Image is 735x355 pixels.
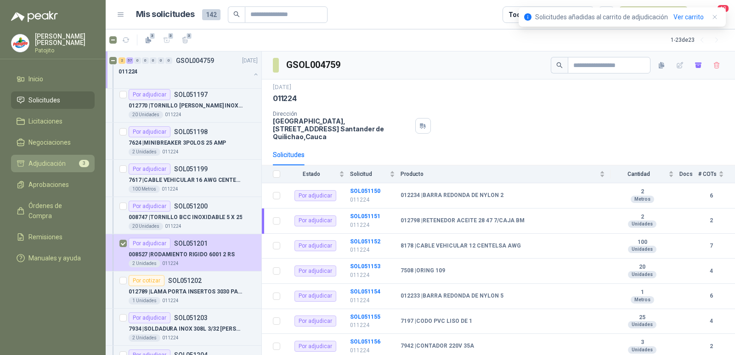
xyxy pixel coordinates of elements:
b: SOL051150 [350,188,380,194]
a: Por adjudicarSOL051197012770 |TORNILLO [PERSON_NAME] INOX 10MMx45MM RO20 Unidades011224 [106,85,261,123]
a: Por adjudicarSOL0511997617 |CABLE VEHICULAR 16 AWG CENTELSA100 Metros011224 [106,160,261,197]
div: Unidades [628,220,656,228]
b: 7197 | CODO PVC LISO DE 1 [401,318,472,325]
span: 3 [186,32,192,39]
a: Manuales y ayuda [11,249,95,267]
b: 012798 | RETENEDOR ACEITE 28 47 7/CAJA BM [401,217,525,225]
p: 011224 [350,196,395,204]
span: Aprobaciones [28,180,69,190]
p: Dirección [273,111,412,117]
p: SOL051203 [174,315,208,321]
th: Cantidad [611,165,679,183]
b: 012234 | BARRA REDONDA DE NYLON 2 [401,192,503,199]
a: Por adjudicarSOL051200008747 |TORNILLO BCC INOXIDABLE 5 X 2520 Unidades011224 [106,197,261,234]
p: 011224 [350,296,395,305]
button: 3 [141,33,156,47]
div: Por adjudicar [294,190,336,201]
div: Por adjudicar [129,163,170,175]
img: Company Logo [11,34,29,52]
a: Órdenes de Compra [11,197,95,225]
a: 2 57 0 0 0 0 0 GSOL004759[DATE] 011224 [119,55,260,85]
a: SOL051155 [350,314,380,320]
b: 20 [611,264,674,271]
div: 2 Unidades [129,148,160,156]
div: 0 [142,57,149,64]
p: GSOL004759 [176,57,214,64]
button: Nueva solicitud [618,6,689,23]
div: Por adjudicar [129,201,170,212]
span: Producto [401,171,598,177]
b: SOL051153 [350,263,380,270]
p: 011224 [350,221,395,230]
div: Metros [631,196,654,203]
p: 7624 | MINIBREAKER 3POLOS 25 AMP [129,139,226,147]
div: 0 [134,57,141,64]
button: 3 [178,33,192,47]
p: SOL051198 [174,129,208,135]
button: 3 [159,33,174,47]
b: 100 [611,239,674,246]
div: Unidades [628,271,656,278]
b: 6 [698,292,724,300]
p: SOL051201 [174,240,208,247]
p: SOL051202 [168,277,202,284]
h3: GSOL004759 [286,58,342,72]
th: Producto [401,165,611,183]
a: Aprobaciones [11,176,95,193]
a: Solicitudes [11,91,95,109]
a: SOL051151 [350,213,380,220]
p: SOL051200 [174,203,208,209]
b: 2 [698,216,724,225]
p: 011224 [162,260,179,267]
p: 011224 [350,246,395,254]
div: 0 [158,57,164,64]
span: 3 [168,32,174,39]
div: 1 Unidades [129,297,160,304]
div: Unidades [628,346,656,354]
b: 25 [611,314,674,321]
p: 011224 [162,186,178,193]
p: Patojito [35,48,95,53]
a: Por adjudicarSOL0511987624 |MINIBREAKER 3POLOS 25 AMP2 Unidades011224 [106,123,261,160]
b: SOL051152 [350,238,380,245]
div: 0 [165,57,172,64]
p: 008527 | RODAMIENTO RIGIDO 6001 2 RS [129,250,235,259]
b: 7 [698,242,724,250]
span: 3 [79,160,89,167]
p: [DATE] [273,83,291,92]
div: 57 [126,57,133,64]
span: info-circle [524,13,531,21]
div: Por cotizar [129,275,164,286]
div: 2 Unidades [129,334,160,342]
span: Solicitud [350,171,388,177]
p: [DATE] [242,56,258,65]
p: SOL051199 [174,166,208,172]
b: 7508 | ORING 109 [401,267,445,275]
p: [PERSON_NAME] [PERSON_NAME] [35,33,95,46]
b: 2 [698,342,724,351]
div: 2 [119,57,125,64]
b: 2 [611,214,674,221]
div: 20 Unidades [129,223,163,230]
th: Solicitud [350,165,401,183]
span: # COTs [698,171,717,177]
a: SOL051156 [350,338,380,345]
b: 012233 | BARRA REDONDA DE NYLON 5 [401,293,503,300]
p: 011224 [162,297,179,304]
b: 4 [698,317,724,326]
b: 3 [611,339,674,346]
span: 3 [149,32,156,39]
a: Remisiones [11,228,95,246]
div: Metros [631,296,654,304]
a: Inicio [11,70,95,88]
p: 011224 [119,68,137,76]
b: 1 [611,289,674,296]
b: 7942 | CONTADOR 220V 35A [401,343,474,350]
div: Solicitudes [273,150,305,160]
p: [GEOGRAPHIC_DATA], [STREET_ADDRESS] Santander de Quilichao , Cauca [273,117,412,141]
div: Por adjudicar [129,312,170,323]
b: SOL051154 [350,288,380,295]
img: Logo peakr [11,11,58,22]
div: Por adjudicar [129,238,170,249]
